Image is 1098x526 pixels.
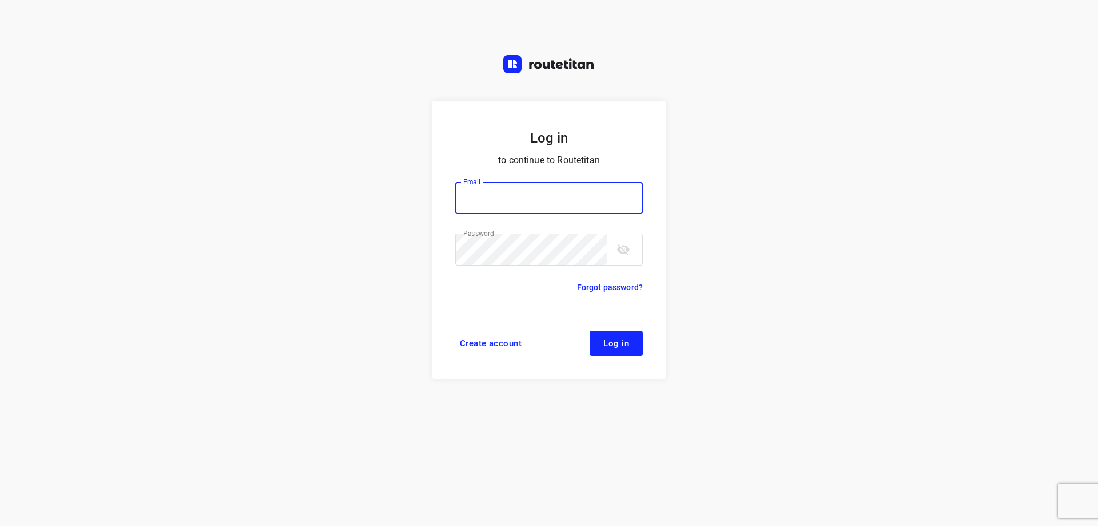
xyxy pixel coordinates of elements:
span: Create account [460,339,522,348]
button: toggle password visibility [612,238,635,261]
h5: Log in [455,128,643,148]
button: Log in [590,331,643,356]
img: Routetitan [503,55,595,73]
span: Log in [603,339,629,348]
a: Create account [455,331,526,356]
a: Forgot password? [577,280,643,294]
p: to continue to Routetitan [455,152,643,168]
a: Routetitan [503,55,595,76]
